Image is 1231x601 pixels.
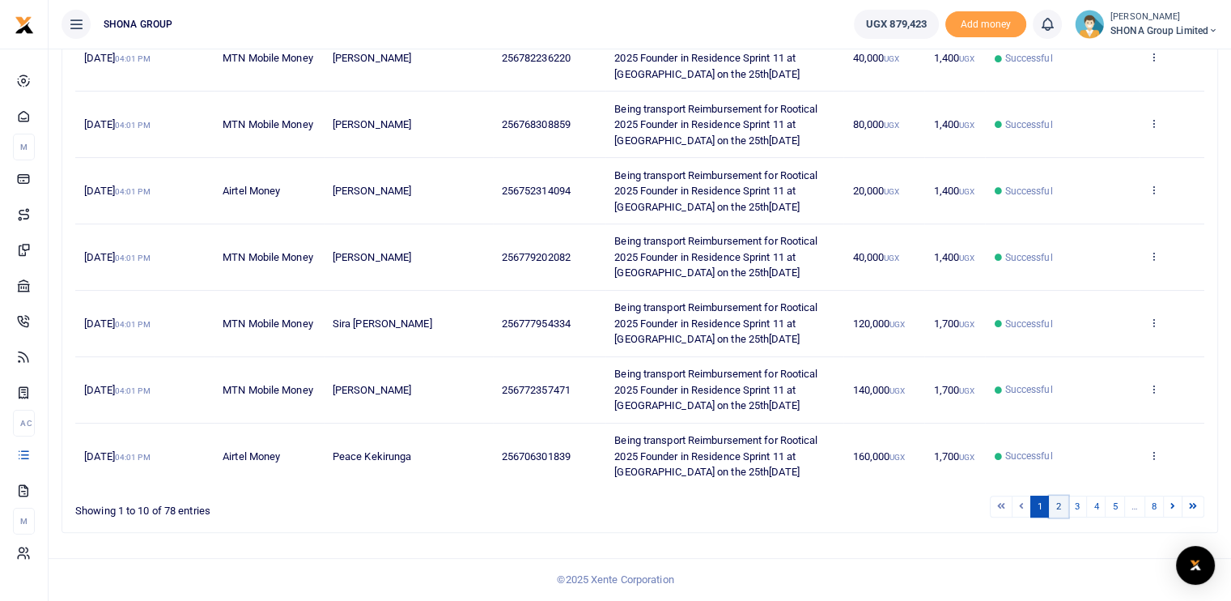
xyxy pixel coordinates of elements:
span: 40,000 [852,52,899,64]
span: 1,400 [933,52,974,64]
span: 1,400 [933,118,974,130]
small: UGX [889,453,905,462]
small: UGX [959,187,974,196]
a: profile-user [PERSON_NAME] SHONA Group Limited [1075,10,1218,39]
small: 04:01 PM [115,54,151,63]
span: 1,700 [933,450,974,462]
small: 04:01 PM [115,386,151,395]
small: 04:01 PM [115,320,151,329]
span: 256779202082 [502,251,571,263]
img: profile-user [1075,10,1104,39]
span: 256777954334 [502,318,571,330]
small: UGX [959,54,974,63]
span: 1,700 [933,318,974,330]
small: UGX [889,386,905,395]
span: 256768308859 [502,118,571,130]
a: logo-small logo-large logo-large [15,18,34,30]
span: 1,400 [933,251,974,263]
li: M [13,508,35,535]
span: [DATE] [84,318,150,330]
span: Successful [1004,184,1052,198]
a: 5 [1105,496,1124,518]
a: 4 [1086,496,1106,518]
span: MTN Mobile Money [223,318,313,330]
small: UGX [889,320,905,329]
small: [PERSON_NAME] [1110,11,1218,24]
a: Add money [945,17,1026,29]
small: UGX [959,121,974,130]
small: 04:01 PM [115,187,151,196]
span: 80,000 [852,118,899,130]
span: [PERSON_NAME] [333,185,411,197]
a: 2 [1049,496,1068,518]
small: 04:01 PM [115,121,151,130]
small: UGX [884,187,899,196]
a: 3 [1068,496,1087,518]
small: 04:01 PM [115,254,151,262]
span: [PERSON_NAME] [333,251,411,263]
small: UGX [959,254,974,262]
span: Being transport Reimbursement for Rootical 2025 Founder in Residence Sprint 11 at [GEOGRAPHIC_DAT... [614,169,817,213]
span: 160,000 [852,450,905,462]
span: 40,000 [852,251,899,263]
span: Being transport Reimbursement for Rootical 2025 Founder in Residence Sprint 11 at [GEOGRAPHIC_DAT... [614,235,817,279]
span: Successful [1004,51,1052,66]
span: Being transport Reimbursement for Rootical 2025 Founder in Residence Sprint 11 at [GEOGRAPHIC_DAT... [614,301,817,345]
span: 20,000 [852,185,899,197]
span: 256706301839 [502,450,571,462]
span: Add money [945,11,1026,38]
span: SHONA GROUP [97,17,179,32]
small: UGX [884,254,899,262]
span: Airtel Money [223,185,280,197]
span: SHONA Group Limited [1110,23,1218,38]
span: [PERSON_NAME] [333,384,411,396]
span: 120,000 [852,318,905,330]
small: UGX [884,54,899,63]
div: Open Intercom Messenger [1176,546,1215,585]
span: Being transport Reimbursement for Rootical 2025 Founder in Residence Sprint 11 at [GEOGRAPHIC_DAT... [614,434,817,478]
span: MTN Mobile Money [223,52,313,64]
span: Being transport Reimbursement for Rootical 2025 Founder in Residence Sprint 11 at [GEOGRAPHIC_DAT... [614,368,817,411]
span: UGX 879,423 [866,16,927,32]
span: MTN Mobile Money [223,384,313,396]
span: [DATE] [84,52,150,64]
span: 256772357471 [502,384,571,396]
span: [DATE] [84,450,150,462]
span: Successful [1004,250,1052,265]
li: Toup your wallet [945,11,1026,38]
span: [DATE] [84,384,150,396]
span: 1,400 [933,185,974,197]
a: 8 [1144,496,1164,518]
a: UGX 879,423 [854,10,939,39]
span: Airtel Money [223,450,280,462]
span: MTN Mobile Money [223,118,313,130]
span: Being transport Reimbursement for Rootical 2025 Founder in Residence Sprint 11 at [GEOGRAPHIC_DAT... [614,36,817,80]
small: UGX [959,320,974,329]
span: Successful [1004,117,1052,132]
span: [DATE] [84,185,150,197]
span: 1,700 [933,384,974,396]
li: Wallet ballance [847,10,945,39]
span: Successful [1004,317,1052,331]
small: UGX [884,121,899,130]
span: MTN Mobile Money [223,251,313,263]
img: logo-small [15,15,34,35]
span: [DATE] [84,251,150,263]
small: 04:01 PM [115,453,151,462]
span: Successful [1004,382,1052,397]
span: [PERSON_NAME] [333,118,411,130]
li: Ac [13,410,35,437]
div: Showing 1 to 10 of 78 entries [75,494,539,519]
small: UGX [959,453,974,462]
span: 256782236220 [502,52,571,64]
span: 256752314094 [502,185,571,197]
span: Peace Kekirunga [333,450,412,462]
li: M [13,134,35,160]
span: Being transport Reimbursement for Rootical 2025 Founder in Residence Sprint 11 at [GEOGRAPHIC_DAT... [614,103,817,147]
span: [PERSON_NAME] [333,52,411,64]
span: [DATE] [84,118,150,130]
small: UGX [959,386,974,395]
span: Successful [1004,449,1052,463]
span: 140,000 [852,384,905,396]
a: 1 [1030,496,1050,518]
